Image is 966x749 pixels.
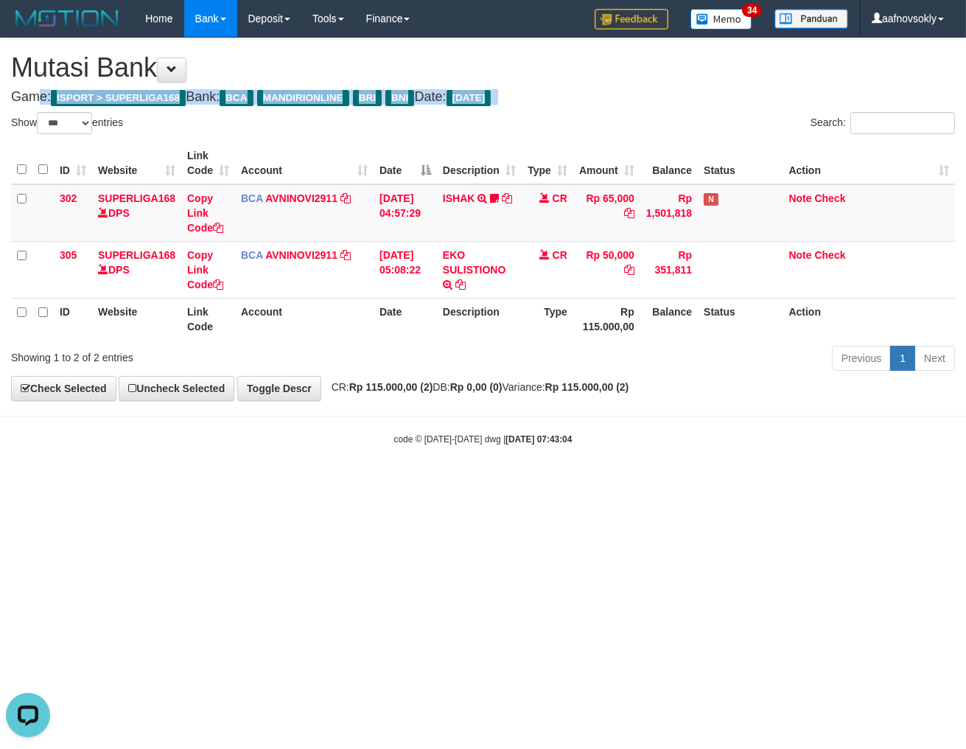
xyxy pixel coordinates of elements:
a: SUPERLIGA168 [98,249,175,261]
th: Link Code: activate to sort column ascending [181,142,235,184]
span: BCA [241,192,263,204]
a: Copy Link Code [187,249,223,290]
a: Uncheck Selected [119,376,234,401]
a: Note [789,192,812,204]
a: Check Selected [11,376,116,401]
label: Search: [811,112,955,134]
td: [DATE] 04:57:29 [374,184,437,242]
th: Rp 115.000,00 [573,298,640,340]
img: Button%20Memo.svg [690,9,752,29]
a: ISHAK [443,192,475,204]
th: Balance [640,298,698,340]
span: Has Note [704,193,718,206]
a: Next [914,346,955,371]
span: 34 [742,4,762,17]
th: Website: activate to sort column ascending [92,142,181,184]
th: Action [783,298,955,340]
span: CR [553,249,567,261]
a: Note [789,249,812,261]
label: Show entries [11,112,123,134]
td: Rp 1,501,818 [640,184,698,242]
span: ISPORT > SUPERLIGA168 [51,90,186,106]
a: Copy ISHAK to clipboard [502,192,512,204]
th: Balance [640,142,698,184]
th: Account: activate to sort column ascending [235,142,374,184]
td: DPS [92,184,181,242]
td: Rp 65,000 [573,184,640,242]
img: panduan.png [774,9,848,29]
td: [DATE] 05:08:22 [374,241,437,298]
a: Copy Rp 65,000 to clipboard [624,207,634,219]
span: BRI [353,90,382,106]
a: AVNINOVI2911 [265,249,337,261]
th: Type: activate to sort column ascending [522,142,573,184]
strong: [DATE] 07:43:04 [505,434,572,445]
th: Account [235,298,374,340]
th: Description: activate to sort column ascending [437,142,522,184]
div: Showing 1 to 2 of 2 entries [11,344,391,365]
th: Type [522,298,573,340]
span: MANDIRIONLINE [257,90,349,106]
th: Website [92,298,181,340]
span: [DATE] [447,90,491,106]
th: Description [437,298,522,340]
th: Link Code [181,298,235,340]
a: Copy Link Code [187,192,223,234]
input: Search: [850,112,955,134]
a: Copy EKO SULISTIONO to clipboard [455,279,466,290]
h4: Game: Bank: Date: [11,90,955,105]
th: ID: activate to sort column ascending [54,142,92,184]
th: ID [54,298,92,340]
th: Status [698,142,783,184]
button: Open LiveChat chat widget [6,6,50,50]
a: Toggle Descr [237,376,321,401]
a: Copy AVNINOVI2911 to clipboard [340,249,351,261]
span: 305 [60,249,77,261]
strong: Rp 0,00 (0) [450,381,503,393]
th: Date [374,298,437,340]
strong: Rp 115.000,00 (2) [545,381,629,393]
a: AVNINOVI2911 [265,192,337,204]
td: Rp 50,000 [573,241,640,298]
span: BCA [241,249,263,261]
strong: Rp 115.000,00 (2) [349,381,433,393]
img: MOTION_logo.png [11,7,123,29]
a: 1 [890,346,915,371]
small: code © [DATE]-[DATE] dwg | [394,434,573,445]
a: Check [815,192,846,204]
img: Feedback.jpg [595,9,668,29]
td: DPS [92,241,181,298]
select: Showentries [37,112,92,134]
th: Status [698,298,783,340]
span: BNI [385,90,414,106]
th: Action: activate to sort column ascending [783,142,955,184]
th: Date: activate to sort column descending [374,142,437,184]
a: Copy Rp 50,000 to clipboard [624,264,634,276]
a: EKO SULISTIONO [443,249,506,276]
td: Rp 351,811 [640,241,698,298]
span: CR [553,192,567,204]
h1: Mutasi Bank [11,53,955,83]
th: Amount: activate to sort column ascending [573,142,640,184]
span: 302 [60,192,77,204]
span: CR: DB: Variance: [324,381,629,393]
span: BCA [220,90,253,106]
a: SUPERLIGA168 [98,192,175,204]
a: Check [815,249,846,261]
a: Previous [832,346,891,371]
a: Copy AVNINOVI2911 to clipboard [340,192,351,204]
